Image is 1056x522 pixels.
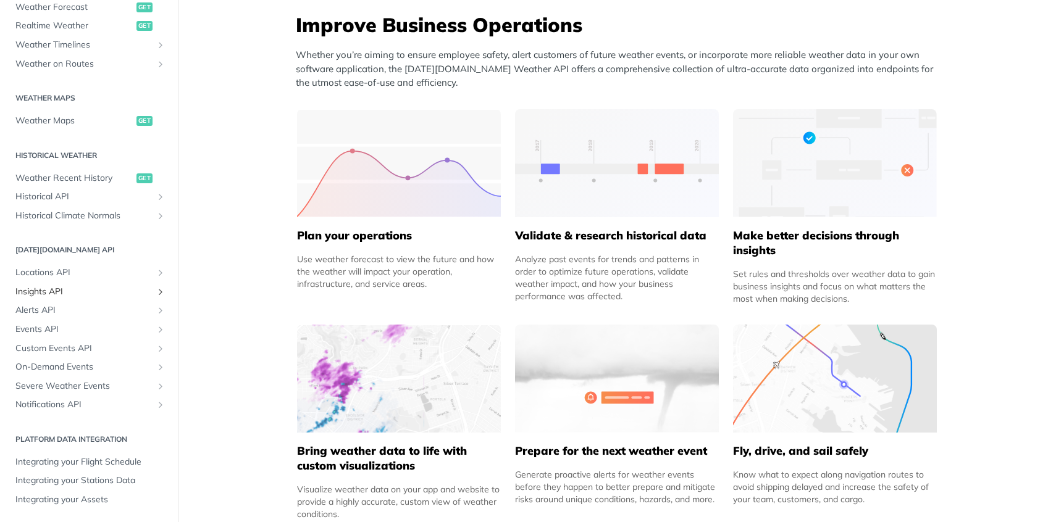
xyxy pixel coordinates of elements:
[15,494,166,506] span: Integrating your Assets
[156,400,166,410] button: Show subpages for Notifications API
[15,115,133,127] span: Weather Maps
[515,468,719,505] div: Generate proactive alerts for weather events before they happen to better prepare and mitigate ri...
[15,58,153,70] span: Weather on Routes
[156,305,166,315] button: Show subpages for Alerts API
[15,20,133,32] span: Realtime Weather
[515,228,719,243] h5: Validate & research historical data
[156,192,166,202] button: Show subpages for Historical API
[296,48,944,90] p: Whether you’re aiming to ensure employee safety, alert customers of future weather events, or inc...
[9,17,169,35] a: Realtime Weatherget
[9,434,169,445] h2: Platform DATA integration
[9,471,169,490] a: Integrating your Stations Data
[156,287,166,297] button: Show subpages for Insights API
[9,188,169,206] a: Historical APIShow subpages for Historical API
[9,150,169,161] h2: Historical Weather
[9,112,169,130] a: Weather Mapsget
[9,301,169,320] a: Alerts APIShow subpages for Alerts API
[297,253,501,290] div: Use weather forecast to view the future and how the weather will impact your operation, infrastru...
[15,172,133,184] span: Weather Recent History
[9,207,169,225] a: Historical Climate NormalsShow subpages for Historical Climate Normals
[9,36,169,54] a: Weather TimelinesShow subpages for Weather Timelines
[733,468,937,505] div: Know what to expect along navigation routes to avoid shipping delayed and increase the safety of ...
[15,210,153,222] span: Historical Climate Normals
[15,456,166,468] span: Integrating your Flight Schedule
[297,483,501,520] div: Visualize weather data on your app and website to provide a highly accurate, custom view of weath...
[15,286,153,298] span: Insights API
[9,244,169,255] h2: [DATE][DOMAIN_NAME] API
[15,474,166,487] span: Integrating your Stations Data
[156,268,166,278] button: Show subpages for Locations API
[515,109,719,217] img: 13d7ca0-group-496-2.svg
[15,323,153,336] span: Events API
[9,358,169,376] a: On-Demand EventsShow subpages for On-Demand Events
[9,339,169,358] a: Custom Events APIShow subpages for Custom Events API
[733,109,937,217] img: a22d113-group-496-32x.svg
[297,228,501,243] h5: Plan your operations
[15,304,153,317] span: Alerts API
[15,1,133,14] span: Weather Forecast
[733,325,937,433] img: 994b3d6-mask-group-32x.svg
[15,191,153,203] span: Historical API
[156,59,166,69] button: Show subpages for Weather on Routes
[515,325,719,433] img: 2c0a313-group-496-12x.svg
[9,55,169,73] a: Weather on RoutesShow subpages for Weather on Routes
[9,377,169,396] a: Severe Weather EventsShow subpages for Severe Weather Events
[515,444,719,458] h5: Prepare for the next weather event
[297,109,501,217] img: 39565e8-group-4962x.svg
[15,380,153,392] span: Severe Weather Events
[156,325,166,334] button: Show subpages for Events API
[9,453,169,471] a: Integrating your Flight Schedule
[156,362,166,372] button: Show subpages for On-Demand Events
[297,325,501,433] img: 4463876-group-4982x.svg
[15,267,153,279] span: Locations API
[515,253,719,302] div: Analyze past events for trends and patterns in order to optimize future operations, validate weat...
[9,283,169,301] a: Insights APIShow subpages for Insights API
[15,399,153,411] span: Notifications API
[136,2,153,12] span: get
[296,11,944,38] h3: Improve Business Operations
[156,211,166,221] button: Show subpages for Historical Climate Normals
[9,491,169,509] a: Integrating your Assets
[15,342,153,355] span: Custom Events API
[297,444,501,473] h5: Bring weather data to life with custom visualizations
[136,173,153,183] span: get
[9,396,169,414] a: Notifications APIShow subpages for Notifications API
[156,381,166,391] button: Show subpages for Severe Weather Events
[136,116,153,126] span: get
[156,40,166,50] button: Show subpages for Weather Timelines
[9,169,169,188] a: Weather Recent Historyget
[733,228,937,258] h5: Make better decisions through insights
[136,21,153,31] span: get
[15,361,153,373] span: On-Demand Events
[9,93,169,104] h2: Weather Maps
[733,268,937,305] div: Set rules and thresholds over weather data to gain business insights and focus on what matters th...
[733,444,937,458] h5: Fly, drive, and sail safely
[9,320,169,339] a: Events APIShow subpages for Events API
[15,39,153,51] span: Weather Timelines
[9,263,169,282] a: Locations APIShow subpages for Locations API
[156,344,166,354] button: Show subpages for Custom Events API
